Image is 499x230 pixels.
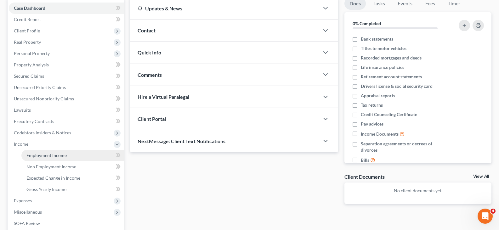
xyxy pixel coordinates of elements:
[14,119,54,124] span: Executory Contracts
[361,74,422,80] span: Retirement account statements
[138,49,161,55] span: Quick Info
[353,21,381,26] strong: 0% Completed
[138,94,189,100] span: Hire a Virtual Paralegal
[138,72,162,78] span: Comments
[21,184,124,195] a: Gross Yearly Income
[26,153,67,158] span: Employment Income
[14,96,74,101] span: Unsecured Nonpriority Claims
[14,198,32,203] span: Expenses
[361,83,433,89] span: Drivers license & social security card
[138,27,156,33] span: Contact
[14,28,40,33] span: Client Profile
[14,85,66,90] span: Unsecured Priority Claims
[361,64,404,70] span: Life insurance policies
[361,157,369,163] span: Bills
[14,51,50,56] span: Personal Property
[344,173,385,180] div: Client Documents
[138,5,312,12] div: Updates & News
[361,36,393,42] span: Bank statements
[26,164,76,169] span: Non Employment Income
[9,14,124,25] a: Credit Report
[361,45,406,52] span: Titles to motor vehicles
[14,62,49,67] span: Property Analysis
[9,93,124,104] a: Unsecured Nonpriority Claims
[26,175,80,181] span: Expected Change in Income
[14,221,40,226] span: SOFA Review
[14,39,41,45] span: Real Property
[14,141,28,147] span: Income
[9,59,124,70] a: Property Analysis
[9,116,124,127] a: Executory Contracts
[9,82,124,93] a: Unsecured Priority Claims
[14,107,31,113] span: Lawsuits
[361,102,383,108] span: Tax returns
[14,209,42,215] span: Miscellaneous
[138,116,166,122] span: Client Portal
[14,17,41,22] span: Credit Report
[26,187,66,192] span: Gross Yearly Income
[361,121,383,127] span: Pay advices
[349,188,486,194] p: No client documents yet.
[490,209,496,214] span: 4
[14,130,71,135] span: Codebtors Insiders & Notices
[21,161,124,172] a: Non Employment Income
[9,3,124,14] a: Case Dashboard
[138,138,225,144] span: NextMessage: Client Text Notifications
[14,5,45,11] span: Case Dashboard
[361,93,395,99] span: Appraisal reports
[21,150,124,161] a: Employment Income
[361,141,449,153] span: Separation agreements or decrees of divorces
[473,174,489,179] a: View All
[9,104,124,116] a: Lawsuits
[21,172,124,184] a: Expected Change in Income
[478,209,493,224] iframe: Intercom live chat
[361,131,399,137] span: Income Documents
[361,111,417,118] span: Credit Counseling Certificate
[361,55,422,61] span: Recorded mortgages and deeds
[9,218,124,229] a: SOFA Review
[14,73,44,79] span: Secured Claims
[9,70,124,82] a: Secured Claims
